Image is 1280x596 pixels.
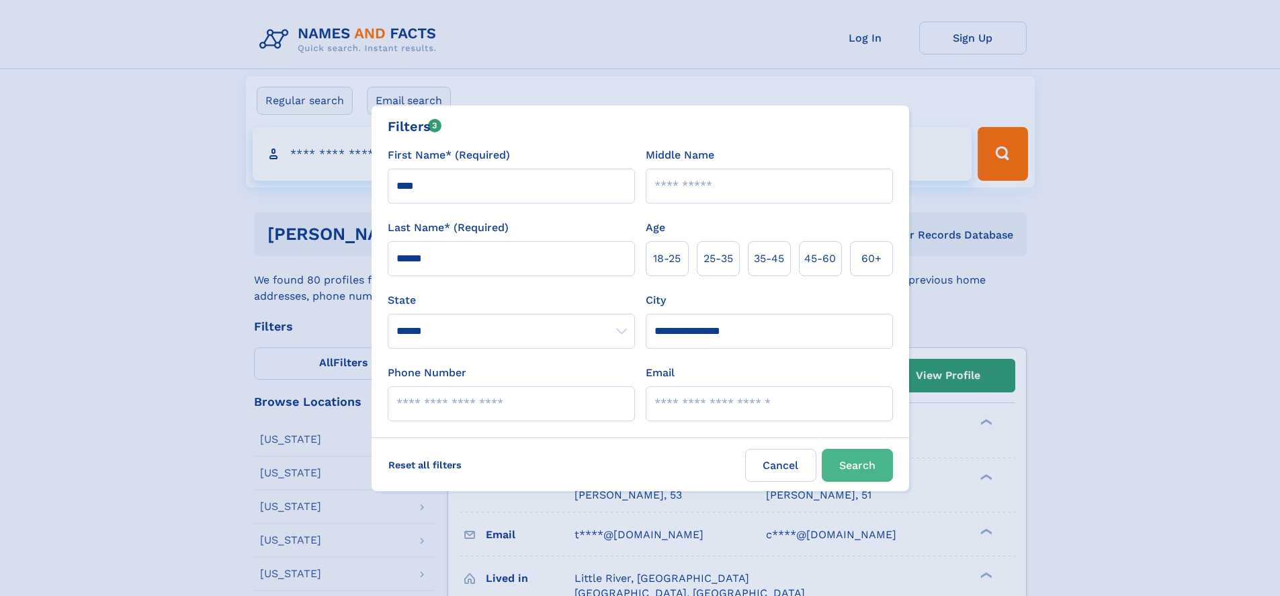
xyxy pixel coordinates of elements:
[646,147,714,163] label: Middle Name
[822,449,893,482] button: Search
[388,116,442,136] div: Filters
[388,220,509,236] label: Last Name* (Required)
[646,220,665,236] label: Age
[804,251,836,267] span: 45‑60
[861,251,882,267] span: 60+
[646,365,675,381] label: Email
[388,365,466,381] label: Phone Number
[703,251,733,267] span: 25‑35
[646,292,666,308] label: City
[745,449,816,482] label: Cancel
[380,449,470,481] label: Reset all filters
[653,251,681,267] span: 18‑25
[754,251,784,267] span: 35‑45
[388,292,635,308] label: State
[388,147,510,163] label: First Name* (Required)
